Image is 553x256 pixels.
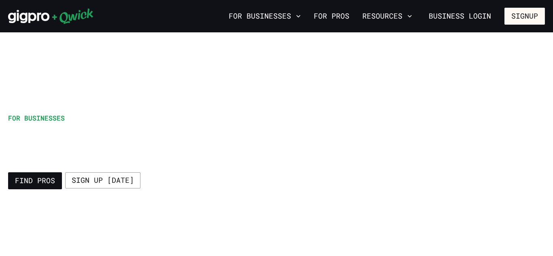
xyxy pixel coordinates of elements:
[8,172,62,189] a: Find Pros
[8,114,65,122] span: For Businesses
[65,172,140,188] a: Sign up [DATE]
[359,9,415,23] button: Resources
[225,9,304,23] button: For Businesses
[311,9,353,23] a: For Pros
[422,8,498,25] a: Business Login
[504,8,545,25] button: Signup
[8,126,330,163] h1: Qwick has all the help you need to cover culinary, service, and support roles.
